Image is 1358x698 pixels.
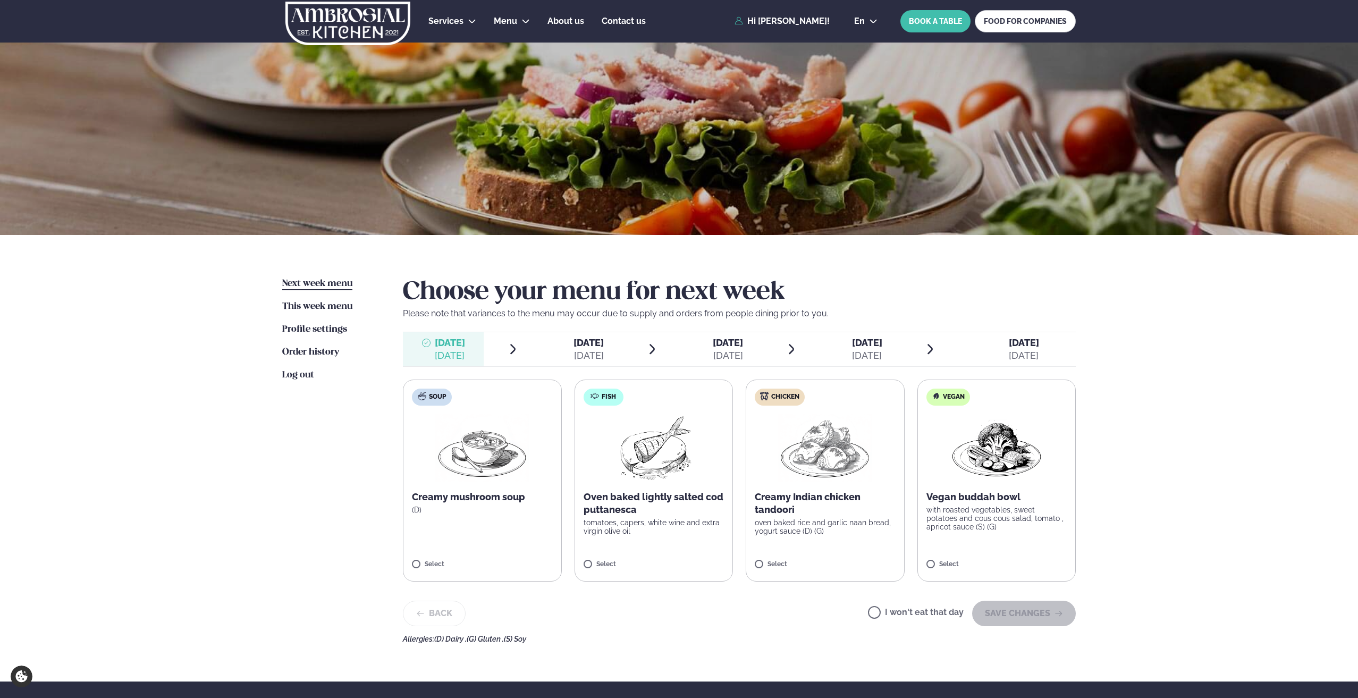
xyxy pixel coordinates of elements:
[852,337,882,348] span: [DATE]
[950,414,1043,482] img: Vegan.png
[418,392,426,400] img: soup.svg
[282,325,347,334] span: Profile settings
[494,16,517,26] span: Menu
[282,323,347,336] a: Profile settings
[494,15,517,28] a: Menu
[932,392,940,400] img: Vegan.svg
[778,414,872,482] img: Chicken-thighs.png
[429,393,446,401] span: Soup
[428,15,463,28] a: Services
[282,302,352,311] span: This week menu
[412,491,553,503] p: Creamy mushroom soup
[1009,349,1039,362] div: [DATE]
[584,518,724,535] p: tomatoes, capers, white wine and extra virgin olive oil
[735,16,830,26] a: Hi [PERSON_NAME]!
[584,491,724,516] p: Oven baked lightly salted cod puttanesca
[11,666,32,687] a: Cookie settings
[435,337,465,348] span: [DATE]
[602,15,646,28] a: Contact us
[1009,337,1039,348] span: [DATE]
[547,15,584,28] a: About us
[926,506,1067,531] p: with roasted vegetables, sweet potatoes and cous cous salad, tomato , apricot sauce (S) (G)
[282,348,339,357] span: Order history
[403,277,1076,307] h2: Choose your menu for next week
[282,369,314,382] a: Log out
[755,491,896,516] p: Creamy Indian chicken tandoori
[573,337,604,348] span: [DATE]
[547,16,584,26] span: About us
[282,277,352,290] a: Next week menu
[852,349,882,362] div: [DATE]
[403,601,466,626] button: Back
[428,16,463,26] span: Services
[403,635,1076,643] div: Allergies:
[602,16,646,26] span: Contact us
[900,10,971,32] button: BOOK A TABLE
[282,346,339,359] a: Order history
[854,17,865,26] span: en
[282,279,352,288] span: Next week menu
[713,349,743,362] div: [DATE]
[282,371,314,380] span: Log out
[760,392,769,400] img: chicken.svg
[591,392,599,400] img: fish.svg
[434,635,467,643] span: (D) Dairy ,
[771,393,799,401] span: Chicken
[846,17,886,26] button: en
[975,10,1076,32] a: FOOD FOR COMPANIES
[755,518,896,535] p: oven baked rice and garlic naan bread, yogurt sauce (D) (G)
[972,601,1076,626] button: SAVE CHANGES
[282,300,352,313] a: This week menu
[926,491,1067,503] p: Vegan buddah bowl
[504,635,526,643] span: (S) Soy
[606,414,701,482] img: Fish.png
[573,349,604,362] div: [DATE]
[284,2,411,45] img: logo
[403,307,1076,320] p: Please note that variances to the menu may occur due to supply and orders from people dining prio...
[467,635,504,643] span: (G) Gluten ,
[713,337,743,348] span: [DATE]
[435,349,465,362] div: [DATE]
[602,393,616,401] span: Fish
[943,393,965,401] span: Vegan
[435,414,529,482] img: Soup.png
[412,506,553,514] p: (D)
